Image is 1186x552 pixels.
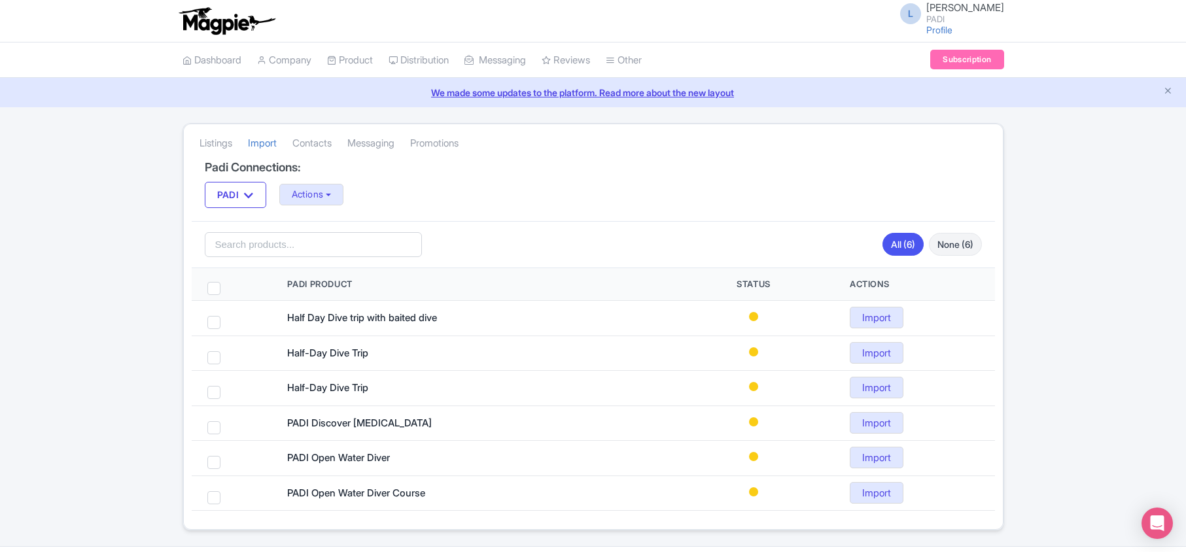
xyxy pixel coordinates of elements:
[205,182,266,208] button: PADI
[892,3,1004,24] a: L [PERSON_NAME] PADI
[410,126,459,162] a: Promotions
[834,268,995,301] th: Actions
[926,1,1004,14] span: [PERSON_NAME]
[327,43,373,78] a: Product
[292,126,332,162] a: Contacts
[347,126,394,162] a: Messaging
[8,86,1178,99] a: We made some updates to the platform. Read more about the new layout
[389,43,449,78] a: Distribution
[287,346,483,361] div: Half-Day Dive Trip
[287,311,483,326] div: Half Day Dive trip with baited dive
[850,307,903,328] a: Import
[1142,508,1173,539] div: Open Intercom Messenger
[929,233,982,256] a: None (6)
[926,15,1004,24] small: PADI
[850,377,903,398] a: Import
[606,43,642,78] a: Other
[205,232,423,257] input: Search products...
[850,342,903,364] a: Import
[257,43,311,78] a: Company
[287,416,483,431] div: PADI Discover Scuba Diving
[850,447,903,468] a: Import
[850,482,903,504] a: Import
[205,161,982,174] h4: Padi Connections:
[930,50,1003,69] a: Subscription
[673,268,834,301] th: Status
[271,268,673,301] th: Padi Product
[287,381,483,396] div: Half-Day Dive Trip
[287,451,483,466] div: PADI Open Water Diver
[542,43,590,78] a: Reviews
[900,3,921,24] span: L
[287,486,483,501] div: PADI Open Water Diver Course
[1163,84,1173,99] button: Close announcement
[248,126,277,162] a: Import
[464,43,526,78] a: Messaging
[850,412,903,434] a: Import
[279,184,344,205] button: Actions
[926,24,952,35] a: Profile
[183,43,241,78] a: Dashboard
[176,7,277,35] img: logo-ab69f6fb50320c5b225c76a69d11143b.png
[200,126,232,162] a: Listings
[882,233,924,256] a: All (6)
